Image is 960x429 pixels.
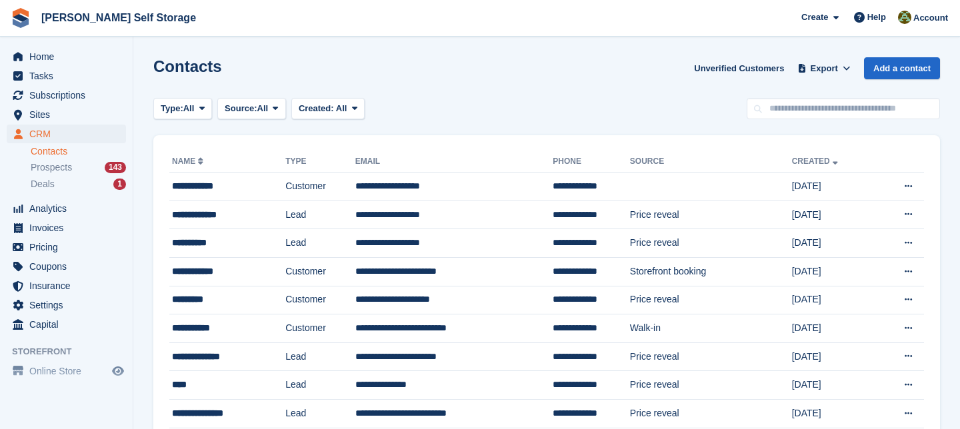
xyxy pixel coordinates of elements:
[31,161,72,174] span: Prospects
[792,286,876,314] td: [DATE]
[153,57,222,75] h1: Contacts
[29,125,109,143] span: CRM
[553,151,630,173] th: Phone
[7,238,126,256] a: menu
[792,371,876,400] td: [DATE]
[29,47,109,66] span: Home
[285,229,355,258] td: Lead
[31,177,126,191] a: Deals 1
[285,151,355,173] th: Type
[285,342,355,371] td: Lead
[29,218,109,237] span: Invoices
[801,11,828,24] span: Create
[630,151,792,173] th: Source
[355,151,553,173] th: Email
[7,315,126,334] a: menu
[792,399,876,428] td: [DATE]
[867,11,886,24] span: Help
[795,57,853,79] button: Export
[29,257,109,276] span: Coupons
[7,199,126,218] a: menu
[792,342,876,371] td: [DATE]
[792,314,876,343] td: [DATE]
[183,102,195,115] span: All
[29,238,109,256] span: Pricing
[285,399,355,428] td: Lead
[630,201,792,229] td: Price reveal
[299,103,334,113] span: Created:
[792,257,876,286] td: [DATE]
[792,229,876,258] td: [DATE]
[7,218,126,237] a: menu
[29,86,109,105] span: Subscriptions
[105,162,126,173] div: 143
[7,47,126,66] a: menu
[225,102,257,115] span: Source:
[29,315,109,334] span: Capital
[285,371,355,400] td: Lead
[792,201,876,229] td: [DATE]
[29,276,109,295] span: Insurance
[630,257,792,286] td: Storefront booking
[630,342,792,371] td: Price reveal
[7,125,126,143] a: menu
[7,276,126,295] a: menu
[29,105,109,124] span: Sites
[172,157,206,166] a: Name
[336,103,347,113] span: All
[285,257,355,286] td: Customer
[7,86,126,105] a: menu
[285,201,355,229] td: Lead
[630,371,792,400] td: Price reveal
[12,345,133,358] span: Storefront
[31,161,126,175] a: Prospects 143
[630,286,792,314] td: Price reveal
[285,286,355,314] td: Customer
[29,296,109,314] span: Settings
[113,179,126,190] div: 1
[36,7,201,29] a: [PERSON_NAME] Self Storage
[153,98,212,120] button: Type: All
[285,314,355,343] td: Customer
[792,157,841,166] a: Created
[7,362,126,380] a: menu
[811,62,838,75] span: Export
[630,229,792,258] td: Price reveal
[7,105,126,124] a: menu
[257,102,269,115] span: All
[630,314,792,343] td: Walk-in
[913,11,948,25] span: Account
[285,173,355,201] td: Customer
[29,67,109,85] span: Tasks
[689,57,789,79] a: Unverified Customers
[864,57,940,79] a: Add a contact
[7,257,126,276] a: menu
[110,363,126,379] a: Preview store
[31,145,126,158] a: Contacts
[11,8,31,28] img: stora-icon-8386f47178a22dfd0bd8f6a31ec36ba5ce8667c1dd55bd0f319d3a0aa187defe.svg
[898,11,911,24] img: Karl
[29,199,109,218] span: Analytics
[792,173,876,201] td: [DATE]
[161,102,183,115] span: Type:
[29,362,109,380] span: Online Store
[630,399,792,428] td: Price reveal
[31,178,55,191] span: Deals
[7,296,126,314] a: menu
[291,98,365,120] button: Created: All
[217,98,286,120] button: Source: All
[7,67,126,85] a: menu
